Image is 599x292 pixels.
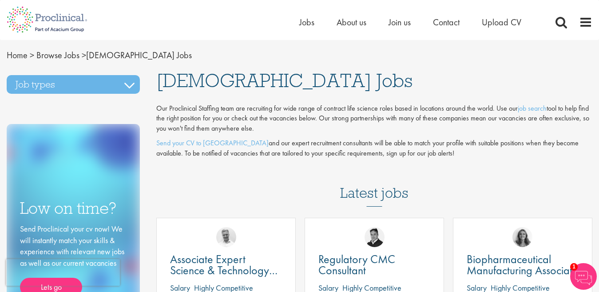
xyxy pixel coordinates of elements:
[170,254,282,276] a: Associate Expert Science & Technology ([MEDICAL_DATA])
[156,104,592,134] p: Our Proclinical Staffing team are recruiting for wide range of contract life science roles based ...
[170,252,278,289] span: Associate Expert Science & Technology ([MEDICAL_DATA])
[467,252,578,278] span: Biopharmaceutical Manufacturing Associate
[340,163,409,207] h3: Latest jobs
[82,49,86,61] span: >
[30,49,34,61] span: >
[389,16,411,28] a: Join us
[482,16,521,28] a: Upload CV
[365,227,385,247] img: Peter Duvall
[216,227,236,247] img: Joshua Bye
[7,75,140,94] h3: Job types
[7,49,192,61] span: [DEMOGRAPHIC_DATA] Jobs
[467,254,579,276] a: Biopharmaceutical Manufacturing Associate
[570,263,597,290] img: Chatbot
[6,259,120,286] iframe: reCAPTCHA
[7,49,28,61] a: breadcrumb link to Home
[156,138,269,148] a: Send your CV to [GEOGRAPHIC_DATA]
[299,16,314,28] a: Jobs
[20,200,127,217] h3: Low on time?
[156,68,413,92] span: [DEMOGRAPHIC_DATA] Jobs
[337,16,366,28] a: About us
[318,254,430,276] a: Regulatory CMC Consultant
[512,227,532,247] img: Jackie Cerchio
[518,104,547,113] a: job search
[156,138,592,159] p: and our expert recruitment consultants will be able to match your profile with suitable positions...
[433,16,460,28] a: Contact
[570,263,578,271] span: 1
[318,252,395,278] span: Regulatory CMC Consultant
[36,49,79,61] a: breadcrumb link to Browse Jobs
